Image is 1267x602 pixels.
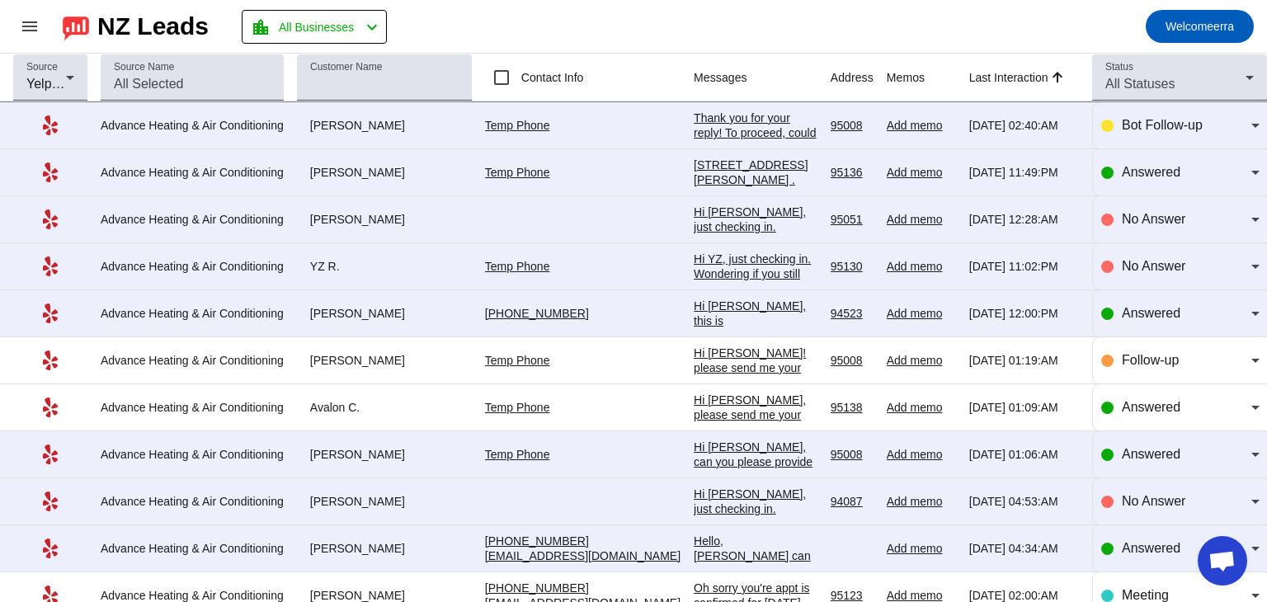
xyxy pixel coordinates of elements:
[297,494,472,509] div: [PERSON_NAME]
[40,539,60,558] mat-icon: Yelp
[485,549,681,562] a: [EMAIL_ADDRESS][DOMAIN_NAME]
[297,447,472,462] div: [PERSON_NAME]
[887,54,969,102] th: Memos
[887,353,956,368] div: Add memo
[887,212,956,227] div: Add memo
[101,259,284,274] div: Advance Heating & Air Conditioning
[297,541,472,556] div: [PERSON_NAME]
[251,17,271,37] mat-icon: location_city
[694,158,817,217] div: [STREET_ADDRESS][PERSON_NAME] . Name - [PERSON_NAME]
[242,10,387,44] button: All Businesses
[40,162,60,182] mat-icon: Yelp
[1122,118,1203,132] span: Bot Follow-up
[887,541,956,556] div: Add memo
[1122,588,1169,602] span: Meeting
[887,118,956,133] div: Add memo
[485,260,550,273] a: Temp Phone
[887,306,956,321] div: Add memo
[969,69,1048,86] div: Last Interaction
[694,205,817,338] div: Hi [PERSON_NAME], just checking in. Wondering if you still need help with your project. Please le...
[101,212,284,227] div: Advance Heating & Air Conditioning
[485,581,589,595] a: [PHONE_NUMBER]
[694,393,817,482] div: Hi [PERSON_NAME], please send me your address, email and number so I can send you an estimate. Th...
[297,118,472,133] div: [PERSON_NAME]
[297,212,472,227] div: [PERSON_NAME]
[969,212,1079,227] div: [DATE] 12:28:AM
[694,54,831,102] th: Messages
[831,212,874,227] div: 95051
[1122,165,1180,179] span: Answered
[26,62,58,73] mat-label: Source
[485,354,550,367] a: Temp Phone
[1122,494,1185,508] span: No Answer
[969,447,1079,462] div: [DATE] 01:06:AM
[969,541,1079,556] div: [DATE] 04:34:AM
[101,400,284,415] div: Advance Heating & Air Conditioning
[1122,353,1179,367] span: Follow-up
[1122,212,1185,226] span: No Answer
[831,494,874,509] div: 94087
[297,306,472,321] div: [PERSON_NAME]
[969,494,1079,509] div: [DATE] 04:53:AM
[101,447,284,462] div: Advance Heating & Air Conditioning
[101,306,284,321] div: Advance Heating & Air Conditioning
[485,307,589,320] a: [PHONE_NUMBER]
[1122,306,1180,320] span: Answered
[40,444,60,464] mat-icon: Yelp
[40,303,60,323] mat-icon: Yelp
[887,494,956,509] div: Add memo
[101,541,284,556] div: Advance Heating & Air Conditioning
[40,209,60,229] mat-icon: Yelp
[485,166,550,179] a: Temp Phone
[279,16,354,39] span: All Businesses
[485,448,550,461] a: Temp Phone
[1105,62,1133,73] mat-label: Status
[1122,541,1180,555] span: Answered
[1105,77,1175,91] span: All Statuses
[969,400,1079,415] div: [DATE] 01:09:AM
[20,16,40,36] mat-icon: menu
[101,353,284,368] div: Advance Heating & Air Conditioning
[969,353,1079,368] div: [DATE] 01:19:AM
[1122,400,1180,414] span: Answered
[831,306,874,321] div: 94523
[831,259,874,274] div: 95130
[831,353,874,368] div: 95008
[101,494,284,509] div: Advance Heating & Air Conditioning
[310,62,382,73] mat-label: Customer Name
[831,400,874,415] div: 95138
[40,256,60,276] mat-icon: Yelp
[485,119,550,132] a: Temp Phone
[1122,447,1180,461] span: Answered
[40,397,60,417] mat-icon: Yelp
[887,400,956,415] div: Add memo
[1122,259,1185,273] span: No Answer
[40,350,60,370] mat-icon: Yelp
[114,74,271,94] input: All Selected
[1166,20,1213,33] span: Welcome
[101,165,284,180] div: Advance Heating & Air Conditioning
[694,346,817,435] div: Hi [PERSON_NAME]! please send me your address, email and number so I can send you an estimate. Th...
[101,118,284,133] div: Advance Heating & Air Conditioning
[40,115,60,135] mat-icon: Yelp
[694,440,817,529] div: Hi [PERSON_NAME], can you please provide youe email, property address and number so I can send yo...
[1198,536,1247,586] a: Open chat
[97,15,209,38] div: NZ Leads
[1166,15,1234,38] span: erra
[969,259,1079,274] div: [DATE] 11:02:PM
[26,77,124,91] span: Yelp, Thumbtack
[969,165,1079,180] div: [DATE] 11:49:PM
[831,118,874,133] div: 95008
[1146,10,1254,43] button: Welcomeerra
[362,17,382,37] mat-icon: chevron_left
[887,447,956,462] div: Add memo
[40,491,60,511] mat-icon: Yelp
[297,165,472,180] div: [PERSON_NAME]
[831,165,874,180] div: 95136
[297,400,472,415] div: Avalon C.
[485,401,550,414] a: Temp Phone
[485,534,589,548] a: [PHONE_NUMBER]
[297,353,472,368] div: [PERSON_NAME]
[694,252,817,370] div: Hi YZ, just checking in. Wondering if you still need help with your project. Please let me know, ...
[694,299,817,491] div: Hi [PERSON_NAME], this is [PERSON_NAME] from [GEOGRAPHIC_DATA], you helped us with our AC in [DAT...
